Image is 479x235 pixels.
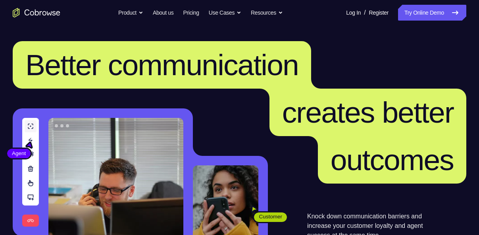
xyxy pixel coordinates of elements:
[153,5,173,21] a: About us
[209,5,241,21] button: Use Cases
[251,5,283,21] button: Resources
[25,48,298,81] span: Better communication
[369,5,389,21] a: Register
[346,5,361,21] a: Log In
[282,96,454,129] span: creates better
[331,143,454,176] span: outcomes
[118,5,143,21] button: Product
[398,5,466,21] a: Try Online Demo
[13,8,60,17] a: Go to the home page
[364,8,366,17] span: /
[183,5,199,21] a: Pricing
